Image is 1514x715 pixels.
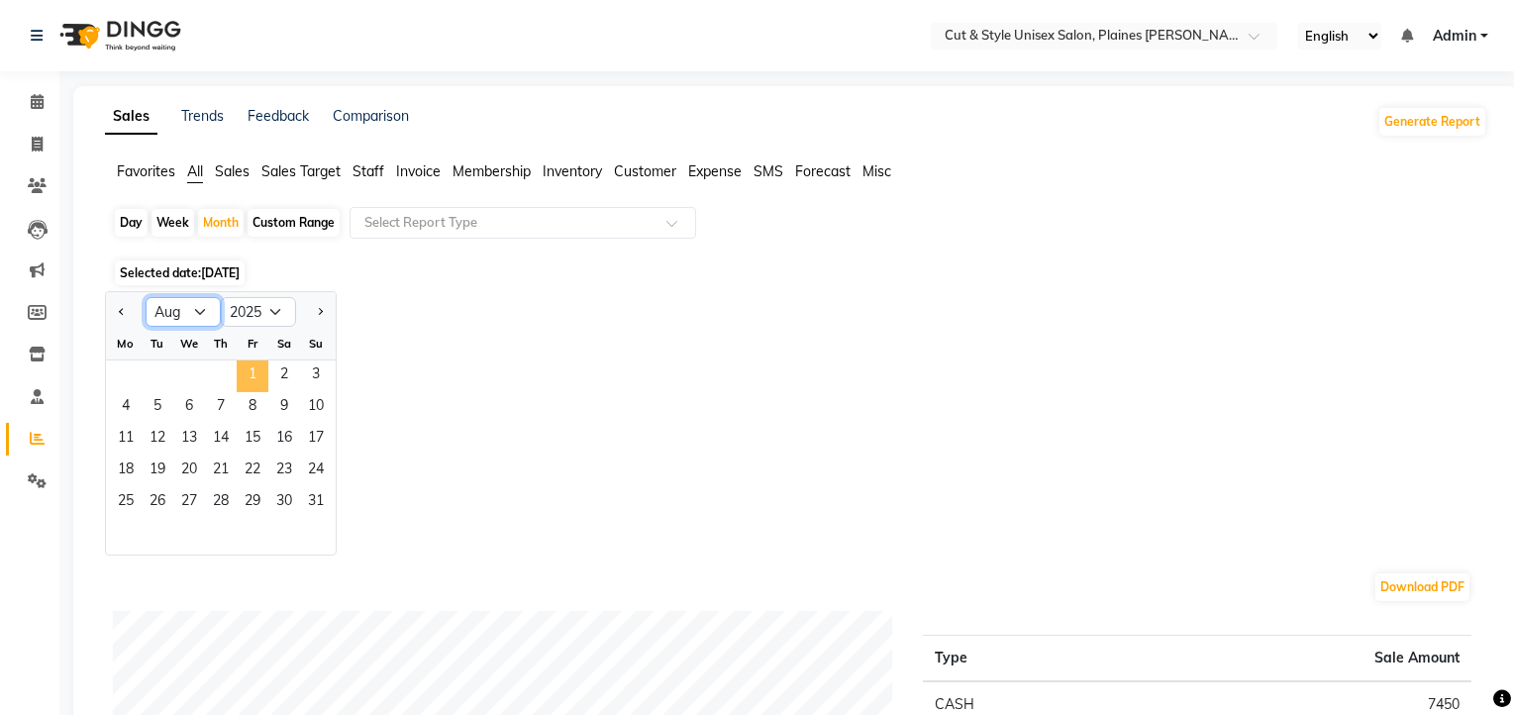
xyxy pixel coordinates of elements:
div: Tuesday, August 26, 2025 [142,487,173,519]
span: All [187,162,203,180]
span: 24 [300,456,332,487]
span: 1 [237,360,268,392]
span: 14 [205,424,237,456]
div: Friday, August 29, 2025 [237,487,268,519]
div: Wednesday, August 27, 2025 [173,487,205,519]
img: logo [50,8,186,63]
div: Fr [237,328,268,359]
div: Su [300,328,332,359]
div: Monday, August 18, 2025 [110,456,142,487]
span: 28 [205,487,237,519]
div: Friday, August 15, 2025 [237,424,268,456]
div: Saturday, August 9, 2025 [268,392,300,424]
span: 30 [268,487,300,519]
span: Favorites [117,162,175,180]
div: Sunday, August 17, 2025 [300,424,332,456]
span: Invoice [396,162,441,180]
span: 23 [268,456,300,487]
span: Sales [215,162,250,180]
span: 12 [142,424,173,456]
div: Saturday, August 30, 2025 [268,487,300,519]
span: 27 [173,487,205,519]
span: 20 [173,456,205,487]
span: 11 [110,424,142,456]
span: 2 [268,360,300,392]
div: Monday, August 25, 2025 [110,487,142,519]
span: 8 [237,392,268,424]
span: 15 [237,424,268,456]
div: Tuesday, August 5, 2025 [142,392,173,424]
div: Friday, August 22, 2025 [237,456,268,487]
span: Forecast [795,162,851,180]
div: Friday, August 8, 2025 [237,392,268,424]
span: Customer [614,162,676,180]
div: Day [115,209,148,237]
div: Tu [142,328,173,359]
div: Saturday, August 2, 2025 [268,360,300,392]
span: Expense [688,162,742,180]
div: Tuesday, August 19, 2025 [142,456,173,487]
div: Saturday, August 23, 2025 [268,456,300,487]
a: Comparison [333,107,409,125]
span: 19 [142,456,173,487]
select: Select year [221,297,296,327]
div: Th [205,328,237,359]
span: 29 [237,487,268,519]
button: Next month [312,296,328,328]
div: Thursday, August 7, 2025 [205,392,237,424]
div: Monday, August 11, 2025 [110,424,142,456]
div: Month [198,209,244,237]
span: SMS [754,162,783,180]
div: Sunday, August 3, 2025 [300,360,332,392]
span: 21 [205,456,237,487]
span: 16 [268,424,300,456]
a: Sales [105,99,157,135]
div: Thursday, August 21, 2025 [205,456,237,487]
span: 5 [142,392,173,424]
span: 31 [300,487,332,519]
div: We [173,328,205,359]
button: Generate Report [1379,108,1485,136]
div: Monday, August 4, 2025 [110,392,142,424]
span: Inventory [543,162,602,180]
div: Sa [268,328,300,359]
span: 17 [300,424,332,456]
span: Membership [453,162,531,180]
div: Week [151,209,194,237]
th: Type [923,636,1209,682]
div: Saturday, August 16, 2025 [268,424,300,456]
span: 26 [142,487,173,519]
a: Trends [181,107,224,125]
span: 4 [110,392,142,424]
select: Select month [146,297,221,327]
span: 3 [300,360,332,392]
div: Tuesday, August 12, 2025 [142,424,173,456]
div: Wednesday, August 6, 2025 [173,392,205,424]
span: 13 [173,424,205,456]
span: 9 [268,392,300,424]
div: Mo [110,328,142,359]
span: 6 [173,392,205,424]
div: Sunday, August 31, 2025 [300,487,332,519]
span: 7 [205,392,237,424]
span: Sales Target [261,162,341,180]
div: Friday, August 1, 2025 [237,360,268,392]
a: Feedback [248,107,309,125]
span: Staff [353,162,384,180]
span: 22 [237,456,268,487]
span: 18 [110,456,142,487]
div: Sunday, August 10, 2025 [300,392,332,424]
span: Admin [1433,26,1476,47]
span: Misc [862,162,891,180]
div: Wednesday, August 20, 2025 [173,456,205,487]
div: Thursday, August 28, 2025 [205,487,237,519]
span: 10 [300,392,332,424]
th: Sale Amount [1209,636,1471,682]
span: [DATE] [201,265,240,280]
span: Selected date: [115,260,245,285]
span: 25 [110,487,142,519]
button: Previous month [114,296,130,328]
div: Sunday, August 24, 2025 [300,456,332,487]
div: Wednesday, August 13, 2025 [173,424,205,456]
div: Custom Range [248,209,340,237]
